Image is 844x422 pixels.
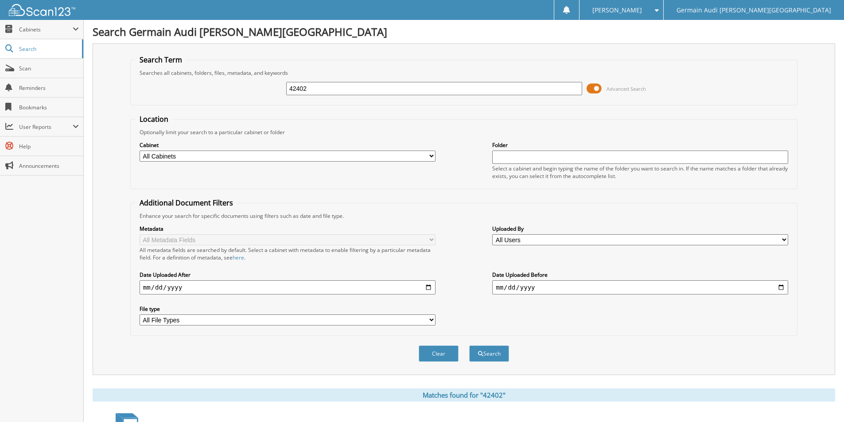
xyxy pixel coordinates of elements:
legend: Search Term [135,55,187,65]
span: User Reports [19,123,73,131]
span: Reminders [19,84,79,92]
h1: Search Germain Audi [PERSON_NAME][GEOGRAPHIC_DATA] [93,24,835,39]
label: Metadata [140,225,436,232]
span: Scan [19,65,79,72]
label: Folder [492,141,788,149]
span: Search [19,45,78,53]
button: Clear [419,345,459,362]
input: start [140,280,436,294]
div: Optionally limit your search to a particular cabinet or folder [135,128,793,136]
a: here [233,254,244,261]
span: Announcements [19,162,79,170]
label: Date Uploaded After [140,271,436,279]
button: Search [469,345,509,362]
label: File type [140,305,436,313]
label: Uploaded By [492,225,788,232]
span: Help [19,143,79,150]
div: All metadata fields are searched by default. Select a cabinet with metadata to enable filtering b... [140,246,436,261]
label: Cabinet [140,141,436,149]
span: Germain Audi [PERSON_NAME][GEOGRAPHIC_DATA] [677,8,831,13]
div: Select a cabinet and begin typing the name of the folder you want to search in. If the name match... [492,165,788,180]
img: scan123-logo-white.svg [9,4,75,16]
span: Advanced Search [607,85,646,92]
span: [PERSON_NAME] [592,8,642,13]
div: Enhance your search for specific documents using filters such as date and file type. [135,212,793,220]
div: Searches all cabinets, folders, files, metadata, and keywords [135,69,793,77]
div: Matches found for "42402" [93,388,835,402]
span: Bookmarks [19,104,79,111]
label: Date Uploaded Before [492,271,788,279]
span: Cabinets [19,26,73,33]
legend: Additional Document Filters [135,198,237,208]
legend: Location [135,114,173,124]
input: end [492,280,788,294]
